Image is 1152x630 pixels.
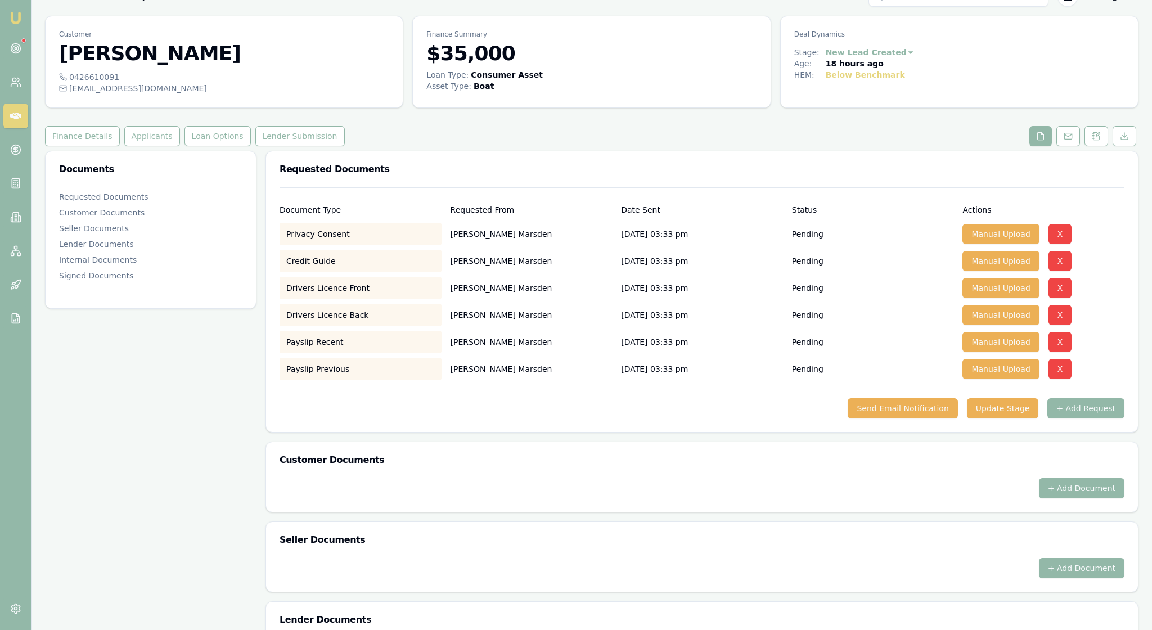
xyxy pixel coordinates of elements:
[962,206,1124,214] div: Actions
[848,398,957,418] button: Send Email Notification
[280,250,442,272] div: Credit Guide
[182,126,253,146] a: Loan Options
[280,304,442,326] div: Drivers Licence Back
[451,206,613,214] div: Requested From
[962,278,1039,298] button: Manual Upload
[59,207,242,218] div: Customer Documents
[59,165,242,174] h3: Documents
[1039,558,1124,578] button: + Add Document
[59,254,242,265] div: Internal Documents
[59,223,242,234] div: Seller Documents
[792,206,954,214] div: Status
[426,30,757,39] p: Finance Summary
[474,80,494,92] div: Boat
[794,69,826,80] div: HEM:
[1048,305,1072,325] button: X
[280,358,442,380] div: Payslip Previous
[280,206,442,214] div: Document Type
[280,165,1124,174] h3: Requested Documents
[1047,398,1124,418] button: + Add Request
[59,83,389,94] div: [EMAIL_ADDRESS][DOMAIN_NAME]
[621,206,783,214] div: Date Sent
[451,331,613,353] p: [PERSON_NAME] Marsden
[451,358,613,380] p: [PERSON_NAME] Marsden
[621,250,783,272] div: [DATE] 03:33 pm
[255,126,345,146] button: Lender Submission
[792,363,823,375] p: Pending
[471,69,543,80] div: Consumer Asset
[280,456,1124,465] h3: Customer Documents
[59,30,389,39] p: Customer
[59,71,389,83] div: 0426610091
[280,331,442,353] div: Payslip Recent
[253,126,347,146] a: Lender Submission
[792,309,823,321] p: Pending
[451,223,613,245] p: [PERSON_NAME] Marsden
[122,126,182,146] a: Applicants
[962,251,1039,271] button: Manual Upload
[124,126,180,146] button: Applicants
[792,282,823,294] p: Pending
[1048,224,1072,244] button: X
[792,228,823,240] p: Pending
[826,69,905,80] div: Below Benchmark
[59,238,242,250] div: Lender Documents
[621,358,783,380] div: [DATE] 03:33 pm
[1048,359,1072,379] button: X
[9,11,22,25] img: emu-icon-u.png
[621,223,783,245] div: [DATE] 03:33 pm
[962,305,1039,325] button: Manual Upload
[1048,251,1072,271] button: X
[45,126,122,146] a: Finance Details
[794,47,826,58] div: Stage:
[794,30,1124,39] p: Deal Dynamics
[962,359,1039,379] button: Manual Upload
[826,47,915,58] button: New Lead Created
[280,223,442,245] div: Privacy Consent
[184,126,251,146] button: Loan Options
[962,332,1039,352] button: Manual Upload
[280,615,1124,624] h3: Lender Documents
[451,250,613,272] p: [PERSON_NAME] Marsden
[426,69,469,80] div: Loan Type:
[59,191,242,202] div: Requested Documents
[451,277,613,299] p: [PERSON_NAME] Marsden
[1039,478,1124,498] button: + Add Document
[967,398,1039,418] button: Update Stage
[794,58,826,69] div: Age:
[621,331,783,353] div: [DATE] 03:33 pm
[59,270,242,281] div: Signed Documents
[45,126,120,146] button: Finance Details
[280,535,1124,544] h3: Seller Documents
[59,42,389,65] h3: [PERSON_NAME]
[280,277,442,299] div: Drivers Licence Front
[621,304,783,326] div: [DATE] 03:33 pm
[1048,278,1072,298] button: X
[962,224,1039,244] button: Manual Upload
[426,80,471,92] div: Asset Type :
[792,255,823,267] p: Pending
[426,42,757,65] h3: $35,000
[1048,332,1072,352] button: X
[621,277,783,299] div: [DATE] 03:33 pm
[451,304,613,326] p: [PERSON_NAME] Marsden
[826,58,884,69] div: 18 hours ago
[792,336,823,348] p: Pending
